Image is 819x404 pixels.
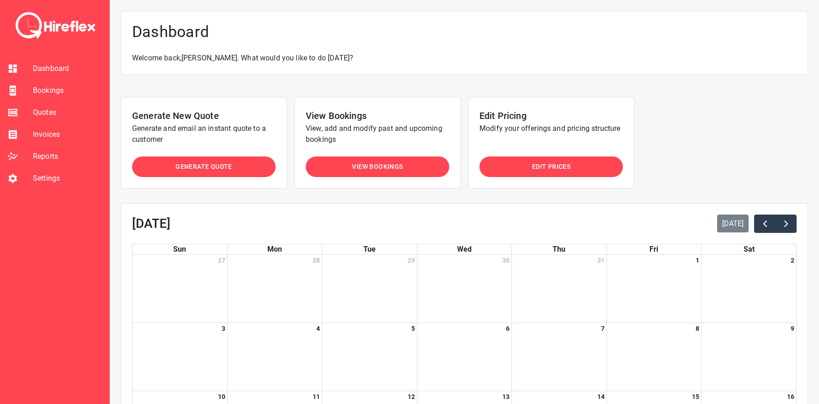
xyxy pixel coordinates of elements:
[789,323,796,334] a: August 9, 2025
[132,123,276,145] p: Generate and email an instant quote to a customer
[175,161,232,172] span: Generate Quote
[775,215,797,233] button: Next month
[596,255,606,266] a: July 31, 2025
[702,255,796,323] td: August 2, 2025
[648,244,660,254] a: Friday
[512,255,606,323] td: July 31, 2025
[754,215,776,233] button: Previous month
[406,255,417,266] a: July 29, 2025
[216,255,227,266] a: July 27, 2025
[216,391,227,402] a: August 10, 2025
[322,323,417,391] td: August 5, 2025
[311,255,322,266] a: July 28, 2025
[694,255,701,266] a: August 1, 2025
[33,129,102,140] span: Invoices
[417,255,511,323] td: July 30, 2025
[133,323,227,391] td: August 3, 2025
[352,161,403,172] span: View Bookings
[417,323,511,391] td: August 6, 2025
[717,215,749,232] button: [DATE]
[409,323,417,334] a: August 5, 2025
[512,323,606,391] td: August 7, 2025
[33,63,102,74] span: Dashboard
[220,323,227,334] a: August 3, 2025
[599,323,606,334] a: August 7, 2025
[306,123,449,145] p: View, add and modify past and upcoming bookings
[33,107,102,118] span: Quotes
[690,391,701,402] a: August 15, 2025
[785,391,796,402] a: August 16, 2025
[694,323,701,334] a: August 8, 2025
[742,244,756,254] a: Saturday
[132,53,797,64] p: Welcome back, [PERSON_NAME] . What would you like to do [DATE]?
[500,391,511,402] a: August 13, 2025
[789,255,796,266] a: August 2, 2025
[314,323,322,334] a: August 4, 2025
[596,391,606,402] a: August 14, 2025
[266,244,284,254] a: Monday
[33,85,102,96] span: Bookings
[132,22,797,42] h4: Dashboard
[606,323,701,391] td: August 8, 2025
[227,323,322,391] td: August 4, 2025
[33,173,102,184] span: Settings
[306,108,449,123] h6: View Bookings
[132,108,276,123] h6: Generate New Quote
[133,255,227,323] td: July 27, 2025
[362,244,378,254] a: Tuesday
[132,216,170,231] h2: [DATE]
[606,255,701,323] td: August 1, 2025
[702,323,796,391] td: August 9, 2025
[311,391,322,402] a: August 11, 2025
[171,244,188,254] a: Sunday
[227,255,322,323] td: July 28, 2025
[455,244,473,254] a: Wednesday
[551,244,567,254] a: Thursday
[406,391,417,402] a: August 12, 2025
[479,123,623,134] p: Modify your offerings and pricing structure
[500,255,511,266] a: July 30, 2025
[322,255,417,323] td: July 29, 2025
[33,151,102,162] span: Reports
[479,108,623,123] h6: Edit Pricing
[532,161,570,172] span: Edit Prices
[504,323,511,334] a: August 6, 2025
